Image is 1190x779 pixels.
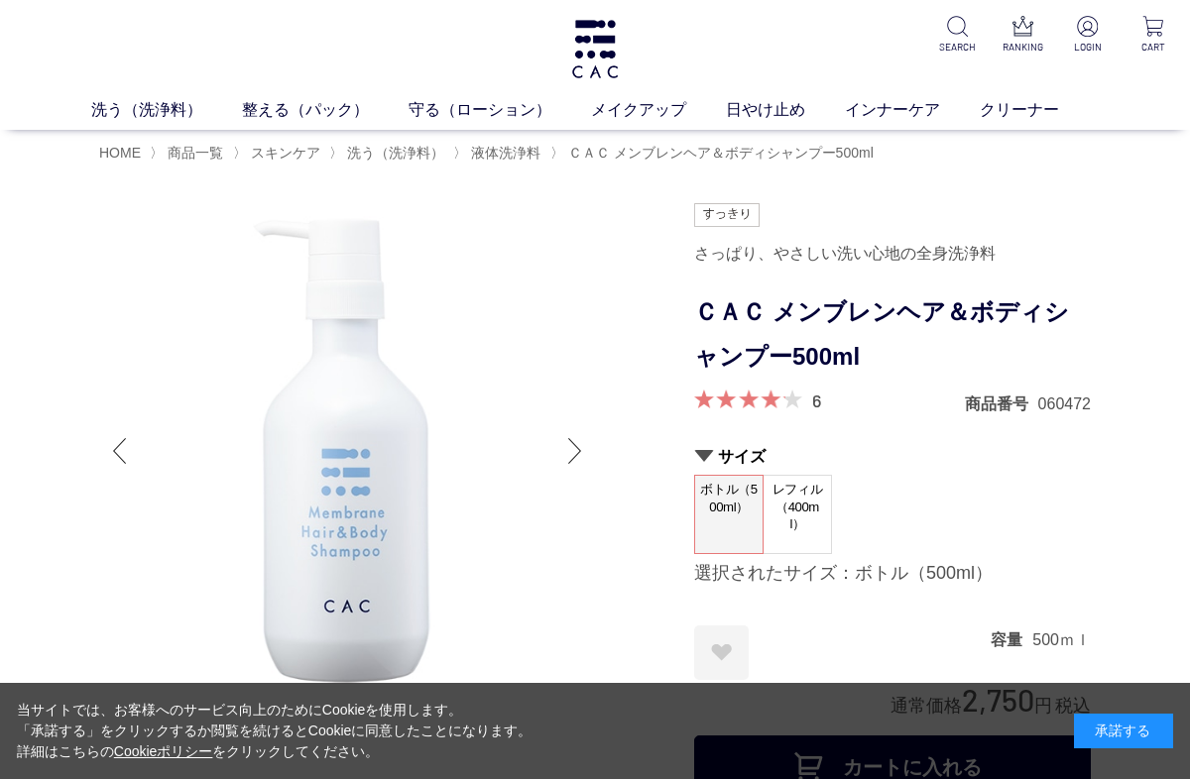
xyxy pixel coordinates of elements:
span: ＣＡＣ メンブレンヘア＆ボディシャンプー500ml [568,145,874,161]
div: 承諾する [1074,714,1173,748]
li: 〉 [329,144,449,163]
a: お気に入りに登録する [694,625,749,680]
img: ＣＡＣ メンブレンヘア＆ボディシャンプー500ml ボトル（500ml） [99,203,595,699]
dd: 060472 [1038,393,1091,414]
a: クリーナー [980,98,1099,122]
span: 洗う（洗浄料） [347,145,444,161]
div: さっぱり、やさしい洗い心地の全身洗浄料 [694,237,1091,271]
span: 商品一覧 [168,145,223,161]
li: 〉 [453,144,545,163]
a: CART [1132,16,1174,55]
a: 液体洗浄料 [467,145,540,161]
div: 選択されたサイズ：ボトル（500ml） [694,562,1091,586]
a: 6 [812,389,821,411]
p: CART [1132,40,1174,55]
span: レフィル（400ml） [764,476,831,538]
a: スキンケア [247,145,320,161]
p: RANKING [1002,40,1043,55]
a: 洗う（洗浄料） [91,98,242,122]
a: LOGIN [1067,16,1109,55]
a: Cookieポリシー [114,743,213,759]
span: 液体洗浄料 [471,145,540,161]
a: 商品一覧 [164,145,223,161]
p: SEARCH [936,40,978,55]
li: 〉 [150,144,228,163]
img: すっきり [694,203,760,227]
a: 日やけ止め [726,98,845,122]
dt: 容量 [991,629,1032,650]
a: HOME [99,145,141,161]
a: 守る（ローション） [409,98,591,122]
li: 〉 [550,144,879,163]
li: 〉 [233,144,325,163]
a: RANKING [1002,16,1043,55]
span: 2,750 [962,681,1034,718]
span: スキンケア [251,145,320,161]
a: 洗う（洗浄料） [343,145,444,161]
a: SEARCH [936,16,978,55]
h2: サイズ [694,446,1091,467]
a: 整える（パック） [242,98,409,122]
span: ボトル（500ml） [695,476,763,532]
dd: 500ｍｌ [1032,629,1091,650]
img: logo [569,20,621,78]
a: メイクアップ [591,98,726,122]
a: インナーケア [845,98,980,122]
dt: 商品番号 [965,393,1038,414]
p: LOGIN [1067,40,1109,55]
h1: ＣＡＣ メンブレンヘア＆ボディシャンプー500ml [694,290,1091,380]
div: 当サイトでは、お客様へのサービス向上のためにCookieを使用します。 「承諾する」をクリックするか閲覧を続けるとCookieに同意したことになります。 詳細はこちらの をクリックしてください。 [17,700,533,762]
a: ＣＡＣ メンブレンヘア＆ボディシャンプー500ml [564,145,874,161]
